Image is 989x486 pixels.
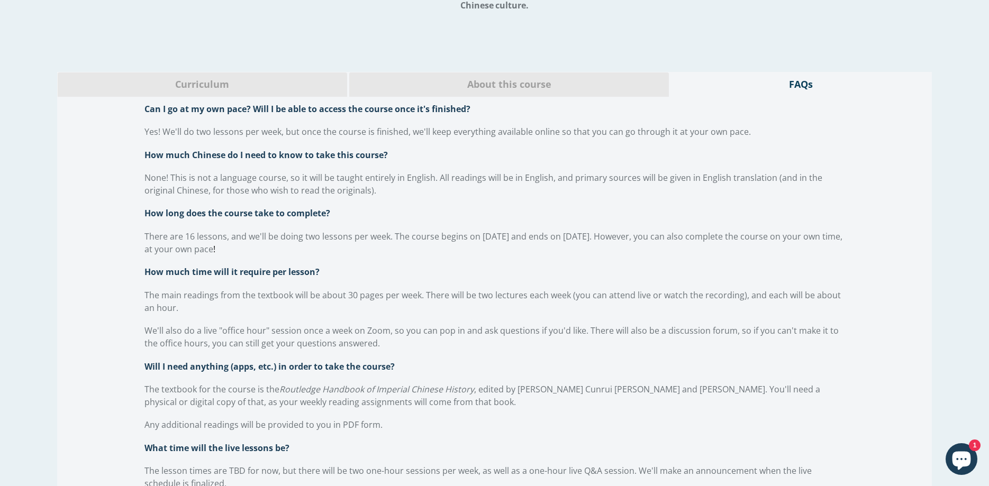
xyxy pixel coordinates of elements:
span: Any additional readings will be provided to you in PDF form. [144,419,383,430]
inbox-online-store-chat: Shopify online store chat [942,443,981,478]
span: There are 16 lessons, and we'll be doing two lessons per week. The course begins on [DATE] and en... [144,231,842,255]
strong: What time will the live lessons be? [144,442,289,454]
span: None! This is not a language course, so it will be taught entirely in English. All readings will ... [144,172,822,196]
p: ! [144,230,845,255]
span: Curriculum [66,78,339,91]
strong: How much time will it require per lesson? [144,266,320,278]
span: The main readings from the textbook will be about 30 pages per week. There will be two lectures e... [144,289,841,314]
span: The textbook for the course is the , edited by [PERSON_NAME] Cunrui [PERSON_NAME] and [PERSON_NAM... [144,383,820,408]
span: About this course [357,78,661,91]
strong: How long does the course take to complete? [144,207,330,219]
span: FAQs [679,78,922,91]
strong: How much Chinese do I need to know to take this course? [144,149,388,161]
span: We'll also do a live "office hour" session once a week on Zoom, so you can pop in and ask questio... [144,325,839,349]
em: Routledge Handbook of Imperial Chinese History [279,383,474,395]
strong: Will I need anything (apps, etc.) in order to take the course? [144,361,395,372]
span: Yes! We'll do two lessons per week, but once the course is finished, we'll keep everything availa... [144,126,751,137]
strong: Can I go at my own pace? Will I be able to access the course once it's finished? [144,103,470,115]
